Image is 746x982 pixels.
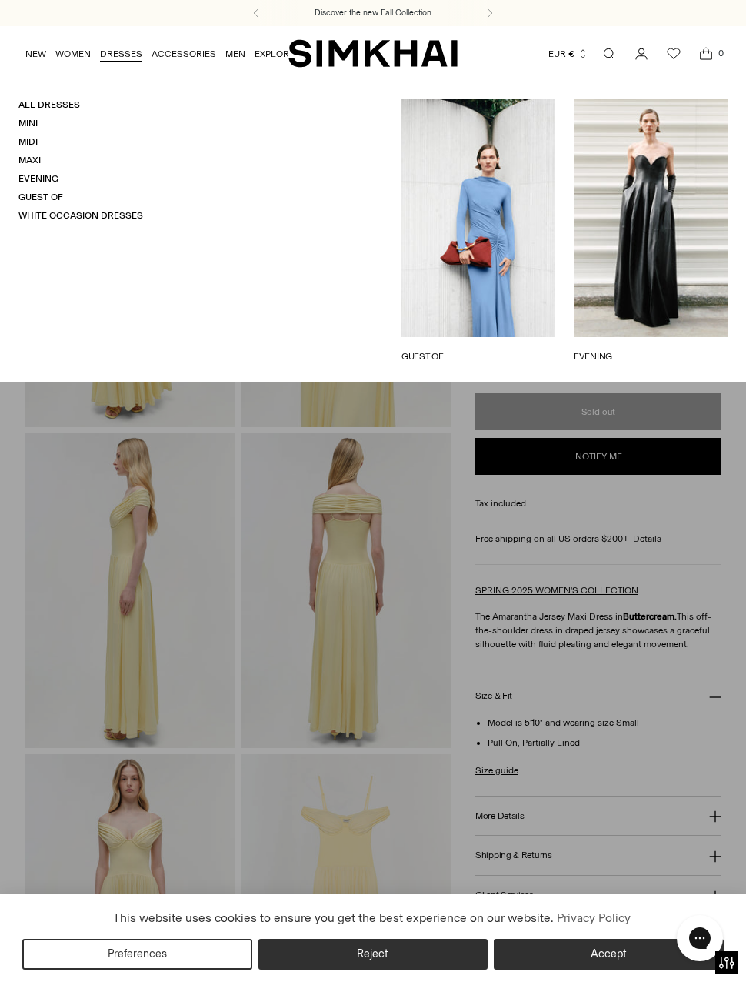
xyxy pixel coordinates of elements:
button: EUR € [548,37,588,71]
a: Discover the new Fall Collection [315,7,431,19]
a: MEN [225,37,245,71]
a: EXPLORE [255,37,295,71]
span: This website uses cookies to ensure you get the best experience on our website. [113,910,554,925]
a: Open search modal [594,38,624,69]
a: DRESSES [100,37,142,71]
a: WOMEN [55,37,91,71]
a: Wishlist [658,38,689,69]
button: Accept [494,939,724,970]
iframe: Gorgias live chat messenger [669,910,731,967]
button: Preferences [22,939,252,970]
button: Reject [258,939,488,970]
a: SIMKHAI [288,38,458,68]
span: 0 [714,46,728,60]
a: Go to the account page [626,38,657,69]
a: ACCESSORIES [152,37,216,71]
a: Open cart modal [691,38,721,69]
a: Privacy Policy (opens in a new tab) [554,907,632,930]
a: NEW [25,37,46,71]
